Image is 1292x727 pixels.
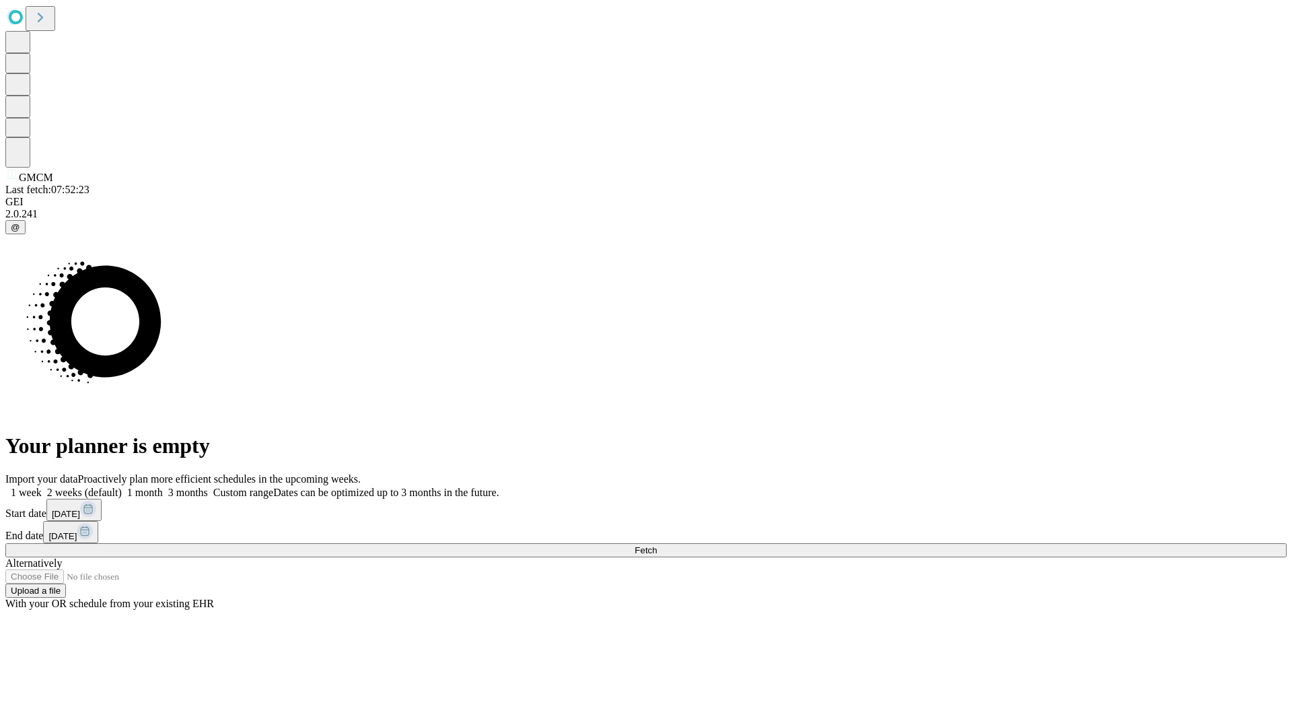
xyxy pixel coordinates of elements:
[5,584,66,598] button: Upload a file
[273,487,499,498] span: Dates can be optimized up to 3 months in the future.
[52,509,80,519] span: [DATE]
[5,598,214,609] span: With your OR schedule from your existing EHR
[5,521,1287,543] div: End date
[46,499,102,521] button: [DATE]
[5,196,1287,208] div: GEI
[19,172,53,183] span: GMCM
[43,521,98,543] button: [DATE]
[5,557,62,569] span: Alternatively
[5,220,26,234] button: @
[635,545,657,555] span: Fetch
[11,487,42,498] span: 1 week
[5,184,89,195] span: Last fetch: 07:52:23
[47,487,122,498] span: 2 weeks (default)
[5,473,78,485] span: Import your data
[213,487,273,498] span: Custom range
[5,543,1287,557] button: Fetch
[168,487,208,498] span: 3 months
[48,531,77,541] span: [DATE]
[5,434,1287,458] h1: Your planner is empty
[11,222,20,232] span: @
[5,499,1287,521] div: Start date
[127,487,163,498] span: 1 month
[78,473,361,485] span: Proactively plan more efficient schedules in the upcoming weeks.
[5,208,1287,220] div: 2.0.241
